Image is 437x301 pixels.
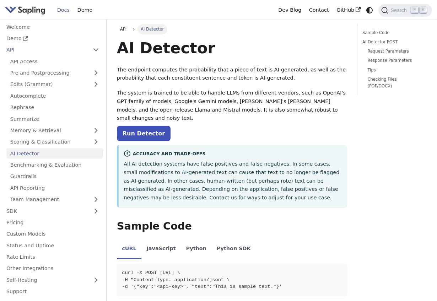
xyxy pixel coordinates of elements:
[122,284,282,289] span: -d '{"key":"<api-key>", "text":"This is sample text."}'
[2,286,103,297] a: Support
[6,183,103,193] a: API Reporting
[5,5,48,15] a: Sapling.ai
[117,24,130,34] a: API
[388,7,411,13] span: Search
[120,27,126,32] span: API
[6,160,103,170] a: Benchmarking & Evaluation
[6,68,103,78] a: Pre and Postprocessing
[117,239,141,259] li: cURL
[141,239,181,259] li: JavaScript
[124,150,341,158] div: Accuracy and Trade-offs
[6,56,103,66] a: API Access
[6,102,103,113] a: Rephrase
[117,24,347,34] nav: Breadcrumbs
[2,45,89,55] a: API
[137,24,167,34] span: AI Detector
[181,239,211,259] li: Python
[6,91,103,101] a: Autocomplete
[6,148,103,158] a: AI Detector
[2,240,103,251] a: Status and Uptime
[53,5,74,16] a: Docs
[6,125,103,136] a: Memory & Retrieval
[74,5,96,16] a: Demo
[117,220,347,233] h2: Sample Code
[6,114,103,124] a: Summarize
[420,7,427,13] kbd: K
[6,171,103,182] a: Guardrails
[2,206,89,216] a: SDK
[2,33,103,44] a: Demo
[2,217,103,228] a: Pricing
[305,5,333,16] a: Contact
[5,5,45,15] img: Sapling.ai
[367,57,421,64] a: Response Parameters
[2,252,103,262] a: Rate Limits
[274,5,305,16] a: Dev Blog
[211,239,256,259] li: Python SDK
[122,277,230,283] span: -H "Content-Type: application/json" \
[89,45,103,55] button: Collapse sidebar category 'API'
[6,137,103,147] a: Scoring & Classification
[2,229,103,239] a: Custom Models
[117,126,171,141] a: Run Detector
[2,275,103,285] a: Self-Hosting
[362,39,424,45] a: AI Detector POST
[411,7,418,13] kbd: ⌘
[367,67,421,74] a: Tips
[89,206,103,216] button: Expand sidebar category 'SDK'
[362,29,424,36] a: Sample Code
[2,263,103,274] a: Other Integrations
[333,5,364,16] a: GitHub
[6,194,103,205] a: Team Management
[117,66,347,83] p: The endpoint computes the probability that a piece of text is AI-generated, as well as the probab...
[122,270,180,275] span: curl -X POST [URL] \
[117,89,347,123] p: The system is trained to be able to handle LLMs from different vendors, such as OpenAI's GPT fami...
[367,76,421,90] a: Checking Files (PDF/DOCX)
[365,5,375,15] button: Switch between dark and light mode (currently system mode)
[124,160,341,202] p: All AI detection systems have false positives and false negatives. In some cases, small modificat...
[6,79,103,90] a: Edits (Grammar)
[367,48,421,55] a: Request Parameters
[117,38,347,58] h1: AI Detector
[2,22,103,32] a: Welcome
[378,4,432,17] button: Search (Command+K)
